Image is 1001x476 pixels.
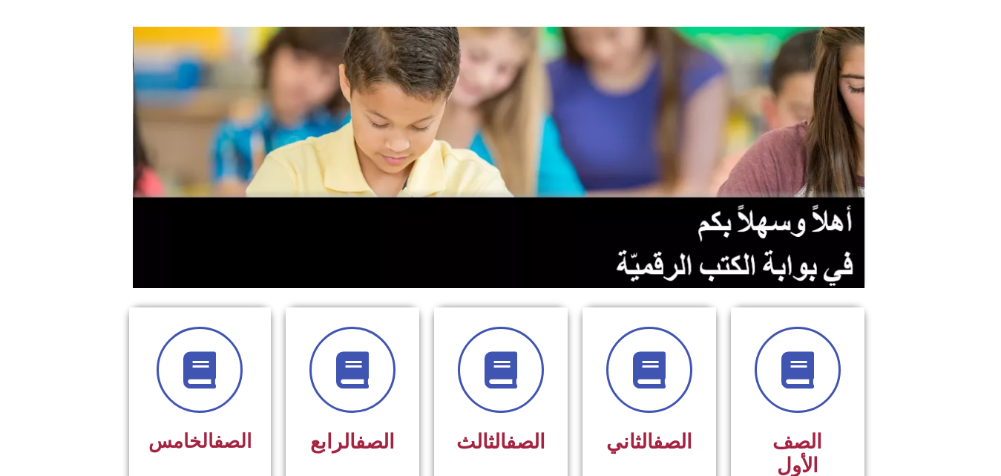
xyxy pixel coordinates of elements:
a: الصف [653,430,692,454]
span: الرابع [310,430,395,454]
span: الخامس [148,430,252,452]
a: الصف [355,430,395,454]
span: الثالث [456,430,545,454]
span: الثاني [606,430,692,454]
a: الصف [506,430,545,454]
a: الصف [214,430,252,452]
